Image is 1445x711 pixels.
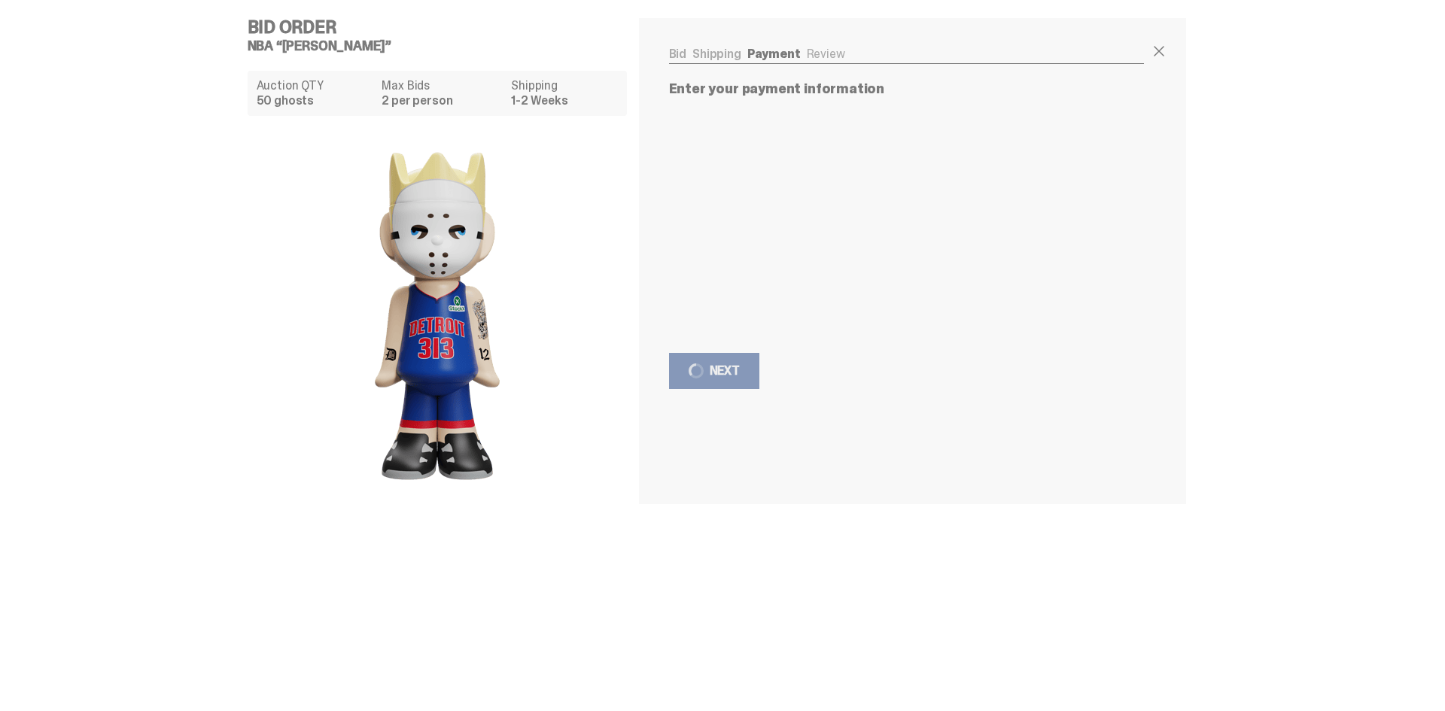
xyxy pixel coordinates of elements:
[692,46,741,62] a: Shipping
[248,18,639,36] h4: Bid Order
[257,95,373,107] dd: 50 ghosts
[382,80,502,92] dt: Max Bids
[511,80,617,92] dt: Shipping
[669,82,1145,96] p: Enter your payment information
[248,39,639,53] h5: NBA “[PERSON_NAME]”
[747,46,801,62] a: Payment
[511,95,617,107] dd: 1-2 Weeks
[287,128,588,504] img: product image
[257,80,373,92] dt: Auction QTY
[669,46,687,62] a: Bid
[382,95,502,107] dd: 2 per person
